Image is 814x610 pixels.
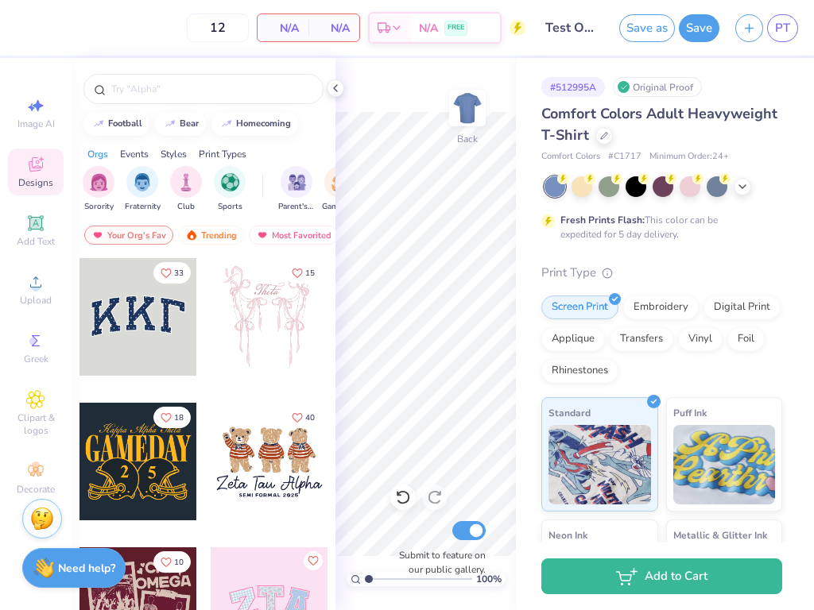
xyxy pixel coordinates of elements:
[560,214,645,226] strong: Fresh Prints Flash:
[619,14,675,42] button: Save as
[390,548,486,577] label: Submit to feature on our public gallery.
[125,201,161,213] span: Fraternity
[322,201,359,213] span: Game Day
[153,407,191,428] button: Like
[134,173,151,191] img: Fraternity Image
[541,77,605,97] div: # 512995A
[541,558,782,594] button: Add to Cart
[214,166,246,213] button: filter button
[305,269,315,277] span: 15
[110,81,313,97] input: Try "Alpha"
[161,147,187,161] div: Styles
[218,201,242,213] span: Sports
[249,226,339,245] div: Most Favorited
[278,166,315,213] div: filter for Parent's Weekend
[17,235,55,248] span: Add Text
[322,166,359,213] div: filter for Game Day
[84,226,173,245] div: Your Org's Fav
[775,19,790,37] span: PT
[87,147,108,161] div: Orgs
[541,295,618,319] div: Screen Print
[457,132,478,146] div: Back
[214,166,246,213] div: filter for Sports
[560,213,756,241] div: This color can be expedited for 5 day delivery.
[673,404,707,421] span: Puff Ink
[155,112,206,136] button: bear
[177,201,195,213] span: Club
[90,173,108,191] img: Sorority Image
[20,294,52,307] span: Upload
[170,166,202,213] div: filter for Club
[125,166,161,213] button: filter button
[84,201,114,213] span: Sorority
[199,147,246,161] div: Print Types
[91,230,104,241] img: most_fav.gif
[221,173,239,191] img: Sports Image
[8,411,64,437] span: Clipart & logos
[285,262,322,284] button: Like
[174,269,184,277] span: 33
[185,230,198,241] img: trending.gif
[278,201,315,213] span: Parent's Weekend
[767,14,798,42] a: PT
[322,166,359,213] button: filter button
[170,166,202,213] button: filter button
[476,572,502,586] span: 100 %
[211,112,298,136] button: homecoming
[83,166,114,213] button: filter button
[288,173,306,191] img: Parent's Weekend Image
[541,150,600,164] span: Comfort Colors
[174,414,184,422] span: 18
[541,104,777,145] span: Comfort Colors Adult Heavyweight T-Shirt
[649,150,729,164] span: Minimum Order: 24 +
[304,551,323,570] button: Like
[267,20,299,37] span: N/A
[673,425,776,504] img: Puff Ink
[18,176,53,189] span: Designs
[548,425,651,504] img: Standard
[548,527,587,543] span: Neon Ink
[613,77,702,97] div: Original Proof
[92,119,105,129] img: trend_line.gif
[678,327,723,351] div: Vinyl
[174,558,184,566] span: 10
[305,414,315,422] span: 40
[419,20,438,37] span: N/A
[541,264,782,282] div: Print Type
[17,118,55,130] span: Image AI
[236,119,291,128] div: homecoming
[278,166,315,213] button: filter button
[541,327,605,351] div: Applique
[153,262,191,284] button: Like
[153,551,191,573] button: Like
[673,527,767,543] span: Metallic & Glitter Ink
[120,147,149,161] div: Events
[24,353,48,365] span: Greek
[331,173,350,191] img: Game Day Image
[727,327,765,351] div: Foil
[187,14,249,42] input: – –
[180,119,199,128] div: bear
[178,226,244,245] div: Trending
[220,119,233,129] img: trend_line.gif
[83,112,149,136] button: football
[285,407,322,428] button: Like
[623,295,699,319] div: Embroidery
[164,119,176,129] img: trend_line.gif
[548,404,591,421] span: Standard
[256,230,269,241] img: most_fav.gif
[452,92,483,124] img: Back
[108,119,142,128] div: football
[610,327,673,351] div: Transfers
[533,12,611,44] input: Untitled Design
[125,166,161,213] div: filter for Fraternity
[608,150,642,164] span: # C1717
[448,22,464,33] span: FREE
[704,295,781,319] div: Digital Print
[177,173,195,191] img: Club Image
[83,166,114,213] div: filter for Sorority
[679,14,719,42] button: Save
[17,483,55,496] span: Decorate
[541,359,618,383] div: Rhinestones
[318,20,350,37] span: N/A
